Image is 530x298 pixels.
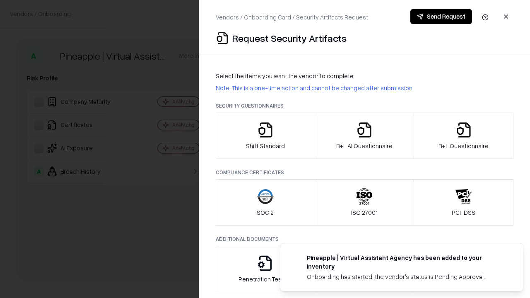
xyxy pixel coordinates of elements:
[351,208,378,217] p: ISO 27001
[315,179,414,226] button: ISO 27001
[238,275,292,284] p: Penetration Testing
[438,142,489,150] p: B+L Questionnaire
[315,113,414,159] button: B+L AI Questionnaire
[216,72,513,80] p: Select the items you want the vendor to complete:
[246,142,285,150] p: Shift Standard
[216,13,368,22] p: Vendors / Onboarding Card / Security Artifacts Request
[232,31,347,45] p: Request Security Artifacts
[290,253,300,263] img: trypineapple.com
[216,84,513,92] p: Note: This is a one-time action and cannot be changed after submission.
[307,272,503,281] div: Onboarding has started, the vendor's status is Pending Approval.
[216,236,513,243] p: Additional Documents
[216,246,315,292] button: Penetration Testing
[336,142,393,150] p: B+L AI Questionnaire
[216,113,315,159] button: Shift Standard
[414,179,513,226] button: PCI-DSS
[410,9,472,24] button: Send Request
[257,208,274,217] p: SOC 2
[216,102,513,109] p: Security Questionnaires
[414,113,513,159] button: B+L Questionnaire
[216,169,513,176] p: Compliance Certificates
[216,179,315,226] button: SOC 2
[307,253,503,271] div: Pineapple | Virtual Assistant Agency has been added to your inventory
[452,208,475,217] p: PCI-DSS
